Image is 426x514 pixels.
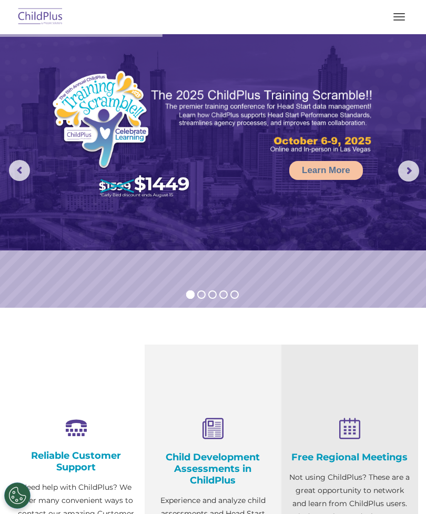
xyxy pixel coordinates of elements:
[16,5,65,29] img: ChildPlus by Procare Solutions
[289,161,363,180] a: Learn More
[16,450,137,473] h4: Reliable Customer Support
[373,463,426,514] iframe: Chat Widget
[289,451,410,463] h4: Free Regional Meetings
[4,482,31,509] button: Cookies Settings
[153,451,273,486] h4: Child Development Assessments in ChildPlus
